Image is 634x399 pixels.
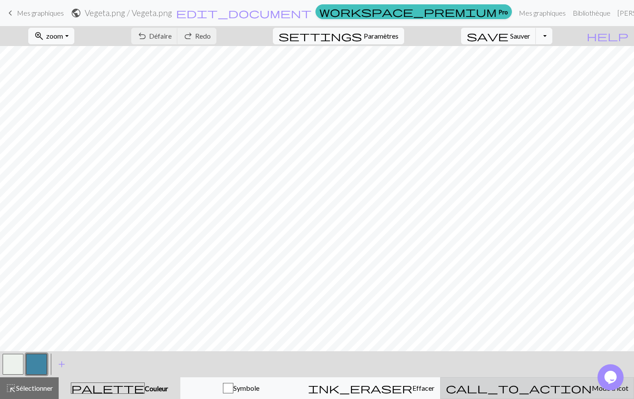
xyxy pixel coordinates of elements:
[5,7,16,19] span: keyboard_arrow_left
[176,7,312,19] span: edit_document
[16,384,53,392] span: Sélectionner
[515,4,569,22] a: Mes graphiques
[71,382,144,394] span: palette
[279,30,362,42] span: settings
[364,31,398,41] span: Paramètres
[46,32,63,40] span: zoom
[6,382,16,394] span: highlight_alt
[5,6,64,20] a: Mes graphiques
[315,4,512,19] a: Pro
[180,377,302,399] button: Symbole
[569,4,614,22] a: Bibliothèque
[510,32,530,40] span: Sauver
[597,364,625,390] iframe: chat widget
[28,28,74,44] button: zoom
[56,358,67,370] span: add
[59,377,180,399] button: Couleur
[308,382,412,394] span: ink_eraser
[467,30,508,42] span: save
[145,384,168,392] span: Couleur
[302,377,440,399] button: Effacer
[440,377,634,399] button: Mode tricot
[412,384,435,392] span: Effacer
[587,30,628,42] span: help
[233,384,259,392] span: Symbole
[319,6,497,18] span: workspace_premium
[592,384,628,392] span: Mode tricot
[71,7,81,19] span: public
[17,9,64,17] span: Mes graphiques
[461,28,536,44] button: Sauver
[279,31,362,41] i: Settings
[273,28,404,44] button: SettingsParamètres
[85,8,172,18] h2: Vegeta.png / Vegeta.png
[446,382,592,394] span: call_to_action
[34,30,44,42] span: zoom_in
